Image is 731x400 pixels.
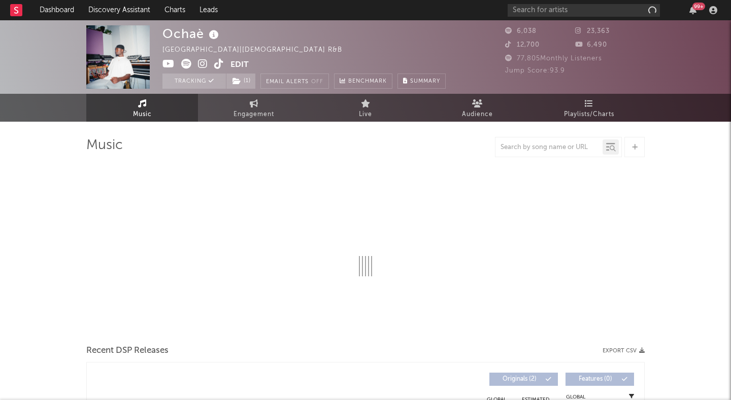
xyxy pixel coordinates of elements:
span: Summary [410,79,440,84]
div: [GEOGRAPHIC_DATA] | [DEMOGRAPHIC_DATA] R&B [162,44,354,56]
span: Jump Score: 93.9 [505,67,565,74]
span: ( 1 ) [226,74,256,89]
a: Benchmark [334,74,392,89]
span: Live [359,108,372,121]
span: 77,805 Monthly Listeners [505,55,602,62]
a: Live [310,94,421,122]
span: 23,363 [575,28,610,34]
span: Audience [462,108,493,121]
a: Audience [421,94,533,122]
div: Ochaè [162,25,221,42]
button: Export CSV [603,348,645,354]
a: Playlists/Charts [533,94,645,122]
span: Recent DSP Releases [86,345,169,357]
button: Summary [397,74,446,89]
input: Search by song name or URL [495,143,603,152]
button: Tracking [162,74,226,89]
span: Playlists/Charts [564,108,614,121]
button: Edit [230,59,249,71]
span: Originals ( 2 ) [496,376,543,382]
button: Originals(2) [489,373,558,386]
a: Music [86,94,198,122]
span: 12,700 [505,42,540,48]
em: Off [311,79,323,85]
span: 6,490 [575,42,607,48]
span: Music [133,108,152,121]
button: Features(0) [566,373,634,386]
span: 6,038 [505,28,537,34]
button: 99+ [689,6,696,14]
span: Benchmark [348,76,387,88]
span: Engagement [234,108,274,121]
button: (1) [226,74,255,89]
button: Email AlertsOff [260,74,329,89]
div: 99 + [692,3,705,10]
a: Engagement [198,94,310,122]
span: Features ( 0 ) [572,376,619,382]
input: Search for artists [508,4,660,17]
